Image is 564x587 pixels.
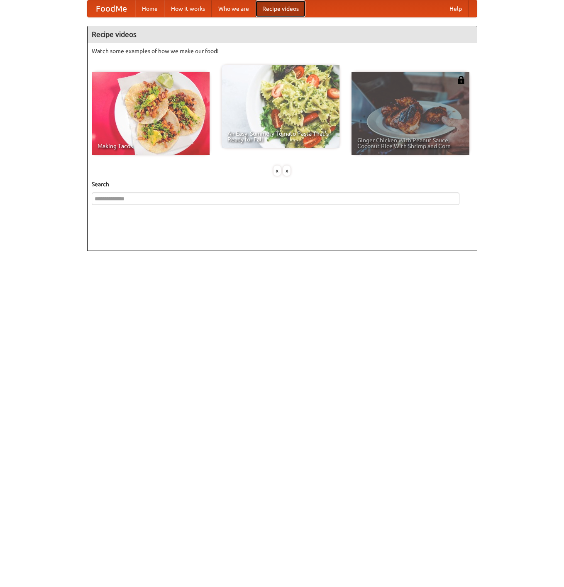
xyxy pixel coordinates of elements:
div: « [273,166,281,176]
a: Recipe videos [256,0,305,17]
a: Help [443,0,469,17]
a: How it works [164,0,212,17]
a: Making Tacos [92,72,210,155]
a: FoodMe [88,0,135,17]
span: Making Tacos [98,143,204,149]
a: Who we are [212,0,256,17]
h5: Search [92,180,473,188]
a: An Easy, Summery Tomato Pasta That's Ready for Fall [222,65,339,148]
a: Home [135,0,164,17]
p: Watch some examples of how we make our food! [92,47,473,55]
div: » [283,166,291,176]
span: An Easy, Summery Tomato Pasta That's Ready for Fall [227,131,334,142]
h4: Recipe videos [88,26,477,43]
img: 483408.png [457,76,465,84]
